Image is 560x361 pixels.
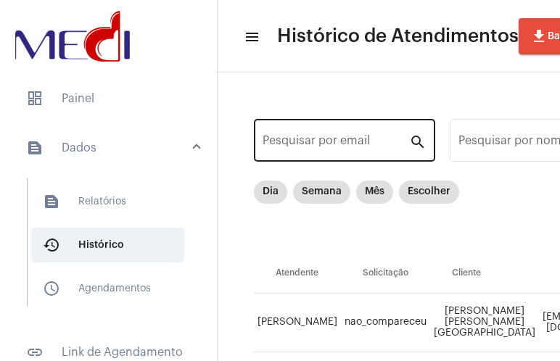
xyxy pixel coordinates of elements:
[293,180,350,204] mat-chip: Semana
[43,280,60,297] mat-icon: sidenav icon
[277,25,519,48] span: Histórico de Atendimentos
[254,294,341,352] td: [PERSON_NAME]
[43,236,60,254] mat-icon: sidenav icon
[31,228,184,262] span: Histórico
[9,171,217,326] div: sidenav iconDados
[254,253,341,294] th: Atendente
[430,253,539,294] th: Cliente
[43,193,60,210] mat-icon: sidenav icon
[409,133,427,150] mat-icon: search
[26,344,44,361] mat-icon: sidenav icon
[430,294,539,352] td: [PERSON_NAME] [PERSON_NAME][GEOGRAPHIC_DATA]
[31,184,184,219] span: Relatórios
[26,139,194,157] mat-panel-title: Dados
[26,139,44,157] mat-icon: sidenav icon
[254,180,287,204] mat-chip: Dia
[399,180,459,204] mat-chip: Escolher
[356,180,393,204] mat-chip: Mês
[341,253,430,294] th: Solicitação
[31,271,184,306] span: Agendamentos
[15,81,202,116] span: Painel
[530,28,548,45] mat-icon: file_download
[12,7,133,65] img: d3a1b5fa-500b-b90f-5a1c-719c20e9830b.png
[263,137,409,150] input: Pesquisar por email
[26,90,44,107] span: sidenav icon
[345,317,427,327] span: nao_compareceu
[9,125,217,171] mat-expansion-panel-header: sidenav iconDados
[244,28,258,46] mat-icon: sidenav icon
